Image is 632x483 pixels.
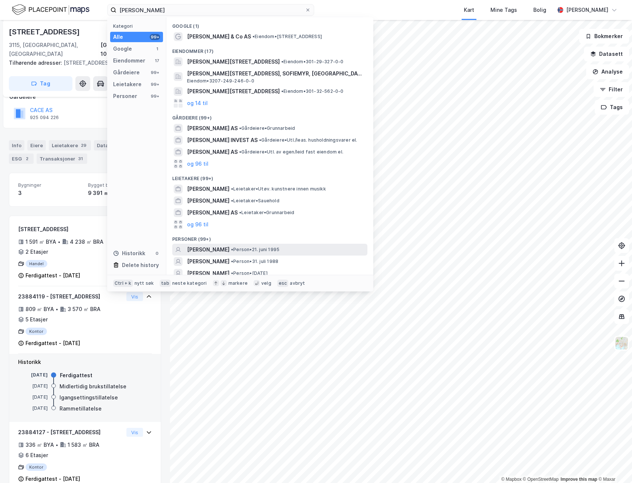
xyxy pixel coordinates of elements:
a: OpenStreetMap [523,477,559,482]
button: Vis [126,428,143,437]
div: 5 Etasjer [26,315,48,324]
div: 31 [77,155,84,162]
div: 1 583 ㎡ BRA [68,440,99,449]
div: 809 ㎡ BYA [26,305,54,314]
span: Gårdeiere • Utl. av egen/leid fast eiendom el. [239,149,343,155]
iframe: Chat Widget [595,447,632,483]
div: Historikk [18,358,152,367]
div: Kategori [113,23,163,29]
div: 17 [154,58,160,64]
div: 2 [23,155,31,162]
div: 9 391 ㎡ [88,189,152,197]
div: 23884119 - [STREET_ADDRESS] [18,292,123,301]
span: [PERSON_NAME] INVEST AS [187,136,258,145]
span: Eiendom • 3207-249-246-0-0 [187,78,254,84]
div: Personer (99+) [166,230,373,244]
div: Leietakere [113,80,142,89]
button: og 96 til [187,220,208,229]
span: Bygninger [18,182,82,188]
div: Google (1) [166,17,373,31]
span: [PERSON_NAME] AS [187,148,238,156]
div: 99+ [150,70,160,75]
div: 3 570 ㎡ BRA [68,305,101,314]
div: [GEOGRAPHIC_DATA], 1003/315 [101,41,161,58]
span: • [239,149,241,155]
div: 6 Etasjer [26,451,48,460]
button: Tag [9,76,72,91]
div: Datasett [94,140,131,151]
div: Delete history [122,261,159,270]
img: logo.f888ab2527a4732fd821a326f86c7f29.svg [12,3,89,16]
div: [DATE] [18,383,48,389]
span: • [252,34,255,39]
div: esc [277,280,289,287]
div: 23884127 - [STREET_ADDRESS] [18,428,123,437]
div: 925 094 226 [30,115,59,121]
img: Z [615,336,629,350]
div: • [58,239,61,245]
div: Kart [464,6,474,14]
span: [PERSON_NAME][STREET_ADDRESS] [187,87,280,96]
span: [PERSON_NAME][STREET_ADDRESS], SOFIEMYR, [GEOGRAPHIC_DATA] [187,69,364,78]
span: • [231,186,233,192]
div: [DATE] [18,394,48,401]
span: • [281,59,283,64]
div: Igangsettingstillatelse [60,393,118,402]
div: [PERSON_NAME] [566,6,608,14]
span: Eiendom • 301-32-562-0-0 [281,88,344,94]
div: 0 [154,250,160,256]
div: Ferdigattest - [DATE] [26,271,80,280]
div: avbryt [290,280,305,286]
span: Eiendom • [STREET_ADDRESS] [252,34,322,40]
div: 1 [154,46,160,52]
div: Transaksjoner [37,153,87,164]
span: Person • 21. juni 1995 [231,247,279,253]
span: [PERSON_NAME] & Co AS [187,32,251,41]
div: [STREET_ADDRESS] [9,26,81,38]
div: ESG [9,153,34,164]
div: Leietakere [49,140,91,151]
span: [PERSON_NAME] AS [187,124,238,133]
div: • [55,442,58,448]
div: Google [113,44,132,53]
span: • [259,137,261,143]
span: [PERSON_NAME] [187,245,230,254]
div: Rammetillatelse [60,404,102,413]
div: Mine Tags [490,6,517,14]
div: 99+ [150,81,160,87]
span: [PERSON_NAME] AS [187,208,238,217]
div: Eiendommer [113,56,145,65]
span: Leietaker • Sauehold [231,198,279,204]
div: 99+ [150,93,160,99]
span: Leietaker • Utøv. kunstnere innen musikk [231,186,326,192]
span: [PERSON_NAME] [187,196,230,205]
div: velg [261,280,271,286]
a: Improve this map [561,477,597,482]
span: • [231,270,233,276]
div: Info [9,140,24,151]
div: 336 ㎡ BYA [26,440,54,449]
div: [DATE] [18,405,48,412]
button: Analyse [586,64,629,79]
div: Ferdigattest - [DATE] [26,339,80,348]
span: [PERSON_NAME][STREET_ADDRESS] [187,57,280,66]
span: • [281,88,283,94]
button: Bokmerker [579,29,629,44]
div: tab [160,280,171,287]
button: Tags [595,100,629,115]
span: Gårdeiere • Grunnarbeid [239,125,295,131]
div: 29 [79,142,88,149]
button: Vis [126,292,143,301]
span: Tilhørende adresser: [9,60,64,66]
span: • [231,259,233,264]
button: Filter [594,82,629,97]
div: Midlertidig brukstillatelse [60,382,126,391]
span: • [239,210,241,215]
span: Eiendom • 301-29-327-0-0 [281,59,344,65]
div: 1 591 ㎡ BYA [26,237,56,246]
div: [DATE] [18,372,48,378]
div: Gårdeiere [9,92,161,101]
span: • [239,125,241,131]
span: Person • [DATE] [231,270,268,276]
span: [PERSON_NAME] [187,185,230,193]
